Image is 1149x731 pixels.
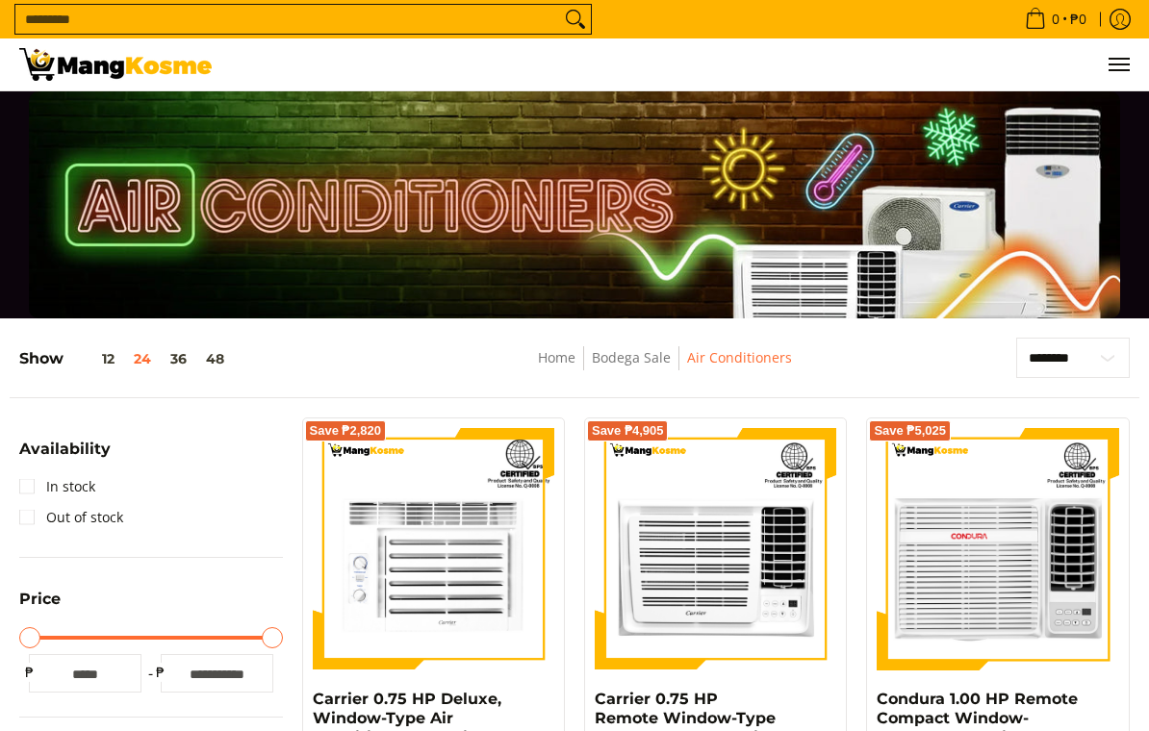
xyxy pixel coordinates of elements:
span: Save ₱5,025 [874,425,946,437]
summary: Open [19,441,111,471]
span: Save ₱2,820 [310,425,382,437]
span: ₱ [151,663,170,682]
img: Bodega Sale Aircon l Mang Kosme: Home Appliances Warehouse Sale | Page 2 [19,48,212,81]
a: Home [538,348,575,366]
span: ₱ [19,663,38,682]
a: In stock [19,471,95,502]
span: Price [19,592,61,607]
button: 12 [64,351,124,366]
a: Bodega Sale [592,348,671,366]
button: Menu [1107,38,1130,90]
span: 0 [1049,13,1062,26]
a: Air Conditioners [687,348,792,366]
h5: Show [19,349,234,368]
nav: Main Menu [231,38,1130,90]
img: Carrier 0.75 HP Remote Window-Type Compact Inverter Air Conditioner (Premium) [595,428,836,669]
span: ₱0 [1067,13,1089,26]
button: 48 [196,351,234,366]
img: Condura 1.00 HP Remote Compact Window-Type Inverter Air Conditioner (Premium) [877,428,1118,669]
button: 36 [161,351,196,366]
button: 24 [124,351,161,366]
span: • [1019,9,1092,30]
summary: Open [19,592,61,621]
nav: Breadcrumbs [403,346,927,390]
span: Save ₱4,905 [592,425,664,437]
a: Out of stock [19,502,123,533]
span: Availability [19,441,111,457]
img: Carrier 0.75 HP Deluxe, Window-Type Air Conditioner (Premium) [313,428,554,669]
ul: Customer Navigation [231,38,1130,90]
button: Search [560,5,591,34]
